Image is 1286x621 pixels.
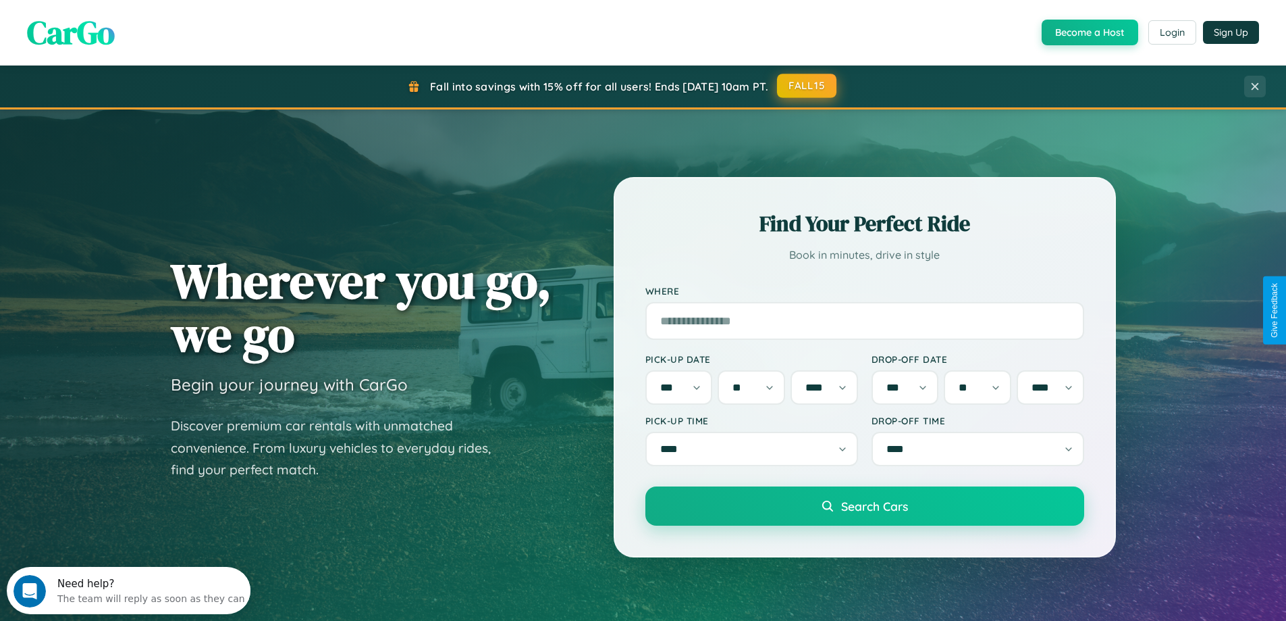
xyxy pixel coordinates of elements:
[645,487,1084,526] button: Search Cars
[1203,21,1259,44] button: Sign Up
[872,415,1084,426] label: Drop-off Time
[7,567,250,614] iframe: Intercom live chat discovery launcher
[171,374,408,395] h3: Begin your journey with CarGo
[872,353,1084,365] label: Drop-off Date
[777,74,836,98] button: FALL15
[645,209,1084,239] h2: Find Your Perfect Ride
[14,575,46,607] iframe: Intercom live chat
[645,353,858,365] label: Pick-up Date
[1148,20,1196,45] button: Login
[51,11,238,22] div: Need help?
[1042,20,1138,45] button: Become a Host
[645,415,858,426] label: Pick-up Time
[645,245,1084,265] p: Book in minutes, drive in style
[171,415,508,481] p: Discover premium car rentals with unmatched convenience. From luxury vehicles to everyday rides, ...
[1270,283,1279,338] div: Give Feedback
[841,499,908,514] span: Search Cars
[171,254,552,361] h1: Wherever you go, we go
[5,5,251,43] div: Open Intercom Messenger
[27,10,115,55] span: CarGo
[51,22,238,36] div: The team will reply as soon as they can
[430,80,768,93] span: Fall into savings with 15% off for all users! Ends [DATE] 10am PT.
[645,285,1084,297] label: Where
